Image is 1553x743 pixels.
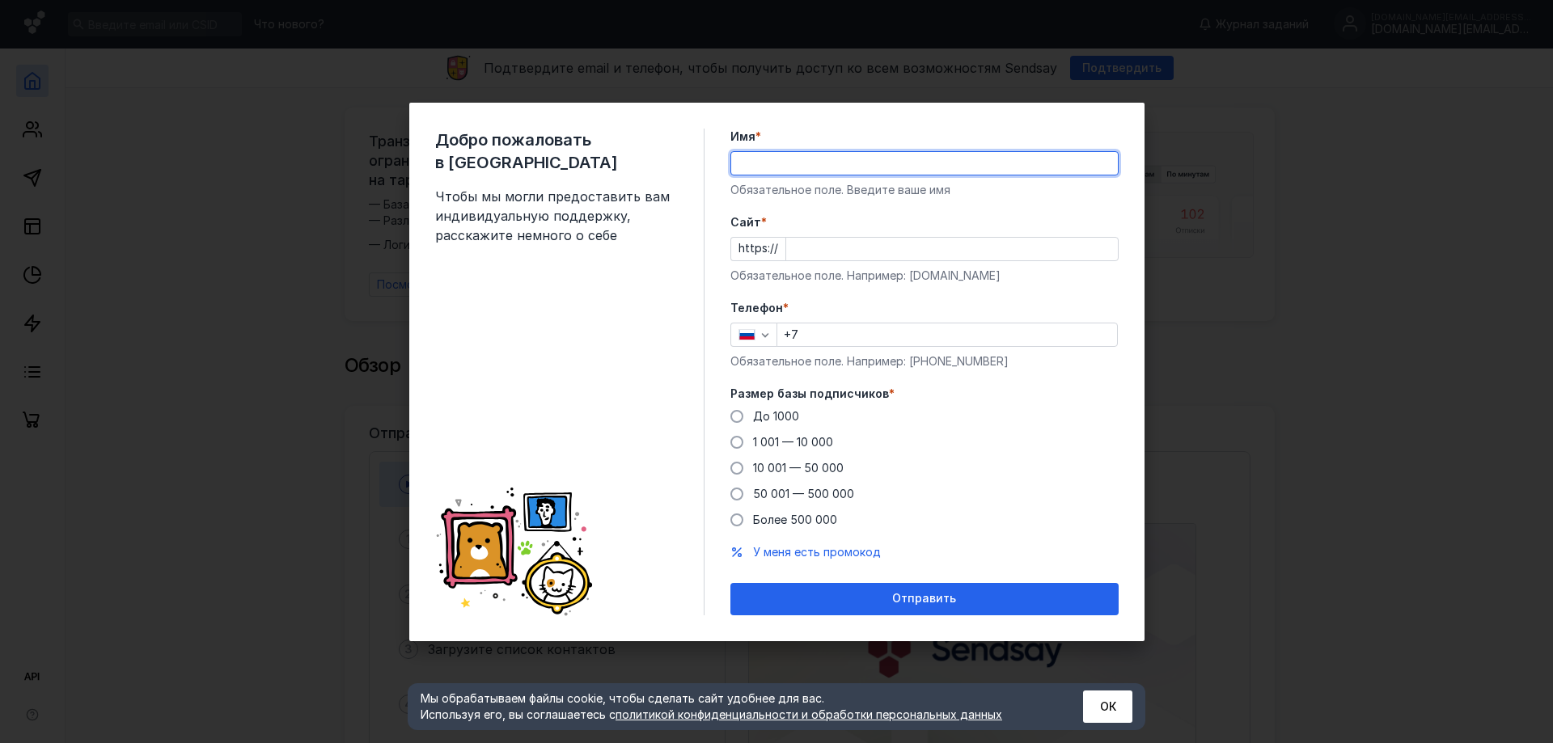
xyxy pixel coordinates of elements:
[730,300,783,316] span: Телефон
[730,268,1119,284] div: Обязательное поле. Например: [DOMAIN_NAME]
[730,214,761,230] span: Cайт
[435,129,678,174] span: Добро пожаловать в [GEOGRAPHIC_DATA]
[730,386,889,402] span: Размер базы подписчиков
[753,409,799,423] span: До 1000
[1083,690,1132,723] button: ОК
[753,544,881,560] button: У меня есть промокод
[892,592,956,606] span: Отправить
[616,707,1002,721] a: политикой конфиденциальности и обработки персональных данных
[753,461,844,475] span: 10 001 — 50 000
[753,435,833,449] span: 1 001 — 10 000
[730,182,1119,198] div: Обязательное поле. Введите ваше имя
[730,353,1119,369] div: Обязательное поле. Например: [PHONE_NUMBER]
[753,545,881,559] span: У меня есть промокод
[435,187,678,245] span: Чтобы мы могли предоставить вам индивидуальную поддержку, расскажите немного о себе
[730,129,755,145] span: Имя
[421,690,1043,723] div: Мы обрабатываем файлы cookie, чтобы сделать сайт удобнее для вас. Используя его, вы соглашаетесь c
[753,487,854,500] span: 50 001 — 500 000
[730,583,1119,615] button: Отправить
[753,513,837,526] span: Более 500 000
